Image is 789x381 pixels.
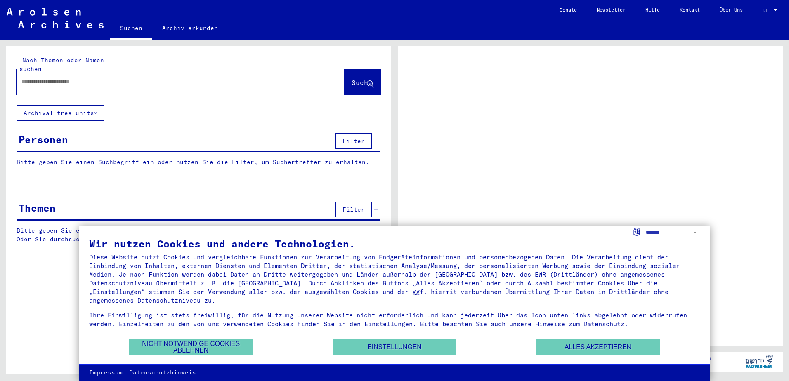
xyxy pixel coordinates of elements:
div: Themen [19,200,56,215]
button: Filter [335,202,372,217]
a: Suchen [110,18,152,40]
a: Impressum [89,369,123,377]
div: Diese Website nutzt Cookies und vergleichbare Funktionen zur Verarbeitung von Endgeräteinformatio... [89,253,700,305]
button: Einstellungen [333,339,456,355]
button: Nicht notwendige Cookies ablehnen [129,339,253,355]
a: Archiv erkunden [152,18,228,38]
button: Archival tree units [17,105,104,121]
mat-label: Nach Themen oder Namen suchen [19,56,104,73]
span: Filter [343,137,365,145]
button: Suche [345,69,381,95]
label: Sprache auswählen [633,228,641,235]
div: Wir nutzen Cookies und andere Technologien. [89,239,700,249]
a: Datenschutzhinweis [129,369,196,377]
div: Ihre Einwilligung ist stets freiwillig, für die Nutzung unserer Website nicht erforderlich und ka... [89,311,700,328]
button: Alles akzeptieren [536,339,660,355]
img: yv_logo.png [744,351,775,372]
span: DE [763,7,772,13]
button: Filter [335,133,372,149]
select: Sprache auswählen [646,226,700,238]
span: Filter [343,206,365,213]
img: Arolsen_neg.svg [7,8,104,28]
p: Bitte geben Sie einen Suchbegriff ein oder nutzen Sie die Filter, um Suchertreffer zu erhalten. O... [17,226,381,244]
div: Personen [19,132,68,147]
span: Suche [352,78,372,87]
p: Bitte geben Sie einen Suchbegriff ein oder nutzen Sie die Filter, um Suchertreffer zu erhalten. [17,158,380,167]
